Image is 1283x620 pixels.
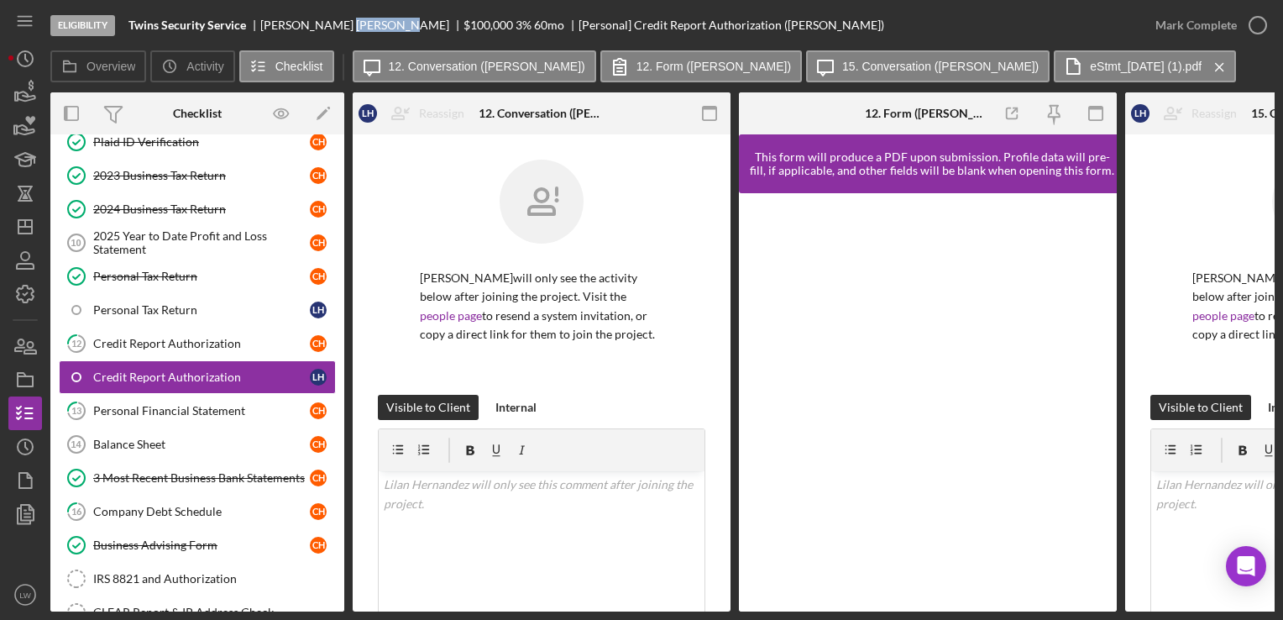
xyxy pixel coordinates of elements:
[1090,60,1202,73] label: eStmt_[DATE] (1).pdf
[516,18,532,32] div: 3 %
[420,269,663,344] p: [PERSON_NAME] will only see the activity below after joining the project. Visit the to resend a s...
[310,503,327,520] div: C H
[756,210,1102,595] iframe: Lenderfit form
[495,395,537,420] div: Internal
[463,18,513,32] span: $100,000
[1123,97,1254,130] button: LHReassign
[59,293,336,327] a: Personal Tax ReturnLH
[479,107,605,120] div: 12. Conversation ([PERSON_NAME])
[71,338,81,349] tspan: 12
[419,97,464,130] div: Reassign
[310,470,327,486] div: C H
[378,395,479,420] button: Visible to Client
[93,370,310,384] div: Credit Report Authorization
[310,201,327,218] div: C H
[747,150,1117,177] div: This form will produce a PDF upon submission. Profile data will pre-fill, if applicable, and othe...
[59,528,336,562] a: Business Advising FormCH
[59,327,336,360] a: 12Credit Report AuthorizationCH
[310,335,327,352] div: C H
[359,104,377,123] div: L H
[93,438,310,451] div: Balance Sheet
[59,360,336,394] a: Credit Report AuthorizationLH
[353,50,596,82] button: 12. Conversation ([PERSON_NAME])
[534,18,564,32] div: 60 mo
[93,135,310,149] div: Plaid ID Verification
[93,229,310,256] div: 2025 Year to Date Profit and Loss Statement
[1159,395,1243,420] div: Visible to Client
[93,471,310,485] div: 3 Most Recent Business Bank Statements
[93,270,310,283] div: Personal Tax Return
[186,60,223,73] label: Activity
[487,395,545,420] button: Internal
[71,506,82,517] tspan: 16
[1150,395,1251,420] button: Visible to Client
[93,404,310,418] div: Personal Financial Statement
[310,167,327,184] div: C H
[310,436,327,453] div: C H
[150,50,234,82] button: Activity
[386,395,470,420] div: Visible to Client
[842,60,1039,73] label: 15. Conversation ([PERSON_NAME])
[50,15,115,36] div: Eligibility
[71,238,81,248] tspan: 10
[59,394,336,428] a: 13Personal Financial StatementCH
[260,18,463,32] div: [PERSON_NAME] [PERSON_NAME]
[1192,308,1254,323] a: people page
[239,50,334,82] button: Checklist
[86,60,135,73] label: Overview
[310,537,327,554] div: C H
[310,302,327,318] div: L H
[275,60,323,73] label: Checklist
[173,107,222,120] div: Checklist
[59,428,336,461] a: 14Balance SheetCH
[59,159,336,192] a: 2023 Business Tax ReturnCH
[93,337,310,350] div: Credit Report Authorization
[1155,8,1237,42] div: Mark Complete
[59,226,336,260] a: 102025 Year to Date Profit and Loss StatementCH
[1054,50,1236,82] button: eStmt_[DATE] (1).pdf
[310,134,327,150] div: C H
[1139,8,1275,42] button: Mark Complete
[71,405,81,416] tspan: 13
[8,578,42,612] button: LW
[93,505,310,518] div: Company Debt Schedule
[93,202,310,216] div: 2024 Business Tax Return
[865,107,991,120] div: 12. Form ([PERSON_NAME])
[93,303,310,317] div: Personal Tax Return
[93,539,310,552] div: Business Advising Form
[389,60,585,73] label: 12. Conversation ([PERSON_NAME])
[806,50,1050,82] button: 15. Conversation ([PERSON_NAME])
[71,439,81,449] tspan: 14
[59,192,336,226] a: 2024 Business Tax ReturnCH
[50,50,146,82] button: Overview
[93,169,310,182] div: 2023 Business Tax Return
[128,18,246,32] b: Twins Security Service
[636,60,791,73] label: 12. Form ([PERSON_NAME])
[19,591,32,600] text: LW
[59,125,336,159] a: Plaid ID VerificationCH
[59,562,336,596] a: IRS 8821 and Authorization
[579,18,884,32] div: [Personal] Credit Report Authorization ([PERSON_NAME])
[310,402,327,419] div: C H
[1131,104,1149,123] div: L H
[600,50,802,82] button: 12. Form ([PERSON_NAME])
[93,572,335,586] div: IRS 8821 and Authorization
[59,260,336,293] a: Personal Tax ReturnCH
[310,234,327,251] div: C H
[350,97,481,130] button: LHReassign
[310,369,327,386] div: L H
[1226,546,1266,586] div: Open Intercom Messenger
[59,461,336,495] a: 3 Most Recent Business Bank StatementsCH
[59,495,336,528] a: 16Company Debt ScheduleCH
[1191,97,1237,130] div: Reassign
[310,268,327,285] div: C H
[420,308,482,323] a: people page
[93,606,335,619] div: CLEAR Report & IP Address Check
